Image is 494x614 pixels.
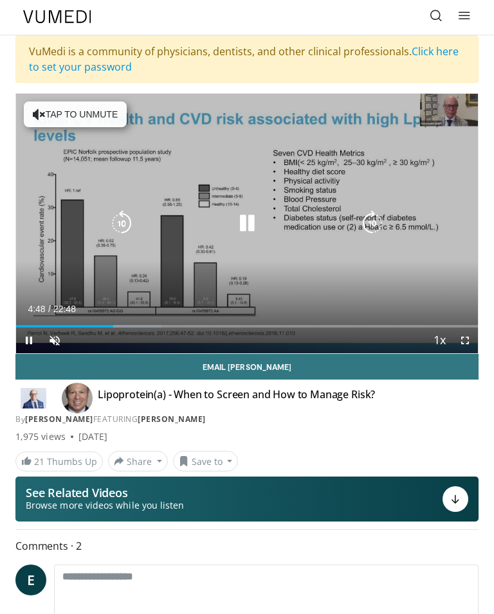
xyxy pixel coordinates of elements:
span: 4:48 [28,304,45,314]
img: VuMedi Logo [23,10,91,23]
div: VuMedi is a community of physicians, dentists, and other clinical professionals. [15,35,479,83]
button: Save to [173,451,239,471]
div: Progress Bar [16,325,478,328]
span: 21 [34,455,44,468]
span: Browse more videos while you listen [26,499,184,512]
video-js: Video Player [16,94,478,353]
a: E [15,565,46,595]
button: Pause [16,328,42,353]
span: / [48,304,51,314]
span: 1,975 views [15,430,66,443]
button: Tap to unmute [24,101,127,127]
img: Dr. Robert S. Rosenson [15,388,51,408]
a: [PERSON_NAME] [25,414,93,425]
button: Unmute [42,328,68,353]
h4: Lipoprotein(a) - When to Screen and How to Manage Risk? [98,388,375,408]
button: Playback Rate [426,328,452,353]
a: 21 Thumbs Up [15,452,103,471]
p: See Related Videos [26,486,184,499]
div: By FEATURING [15,414,479,425]
button: Share [108,451,168,471]
a: [PERSON_NAME] [138,414,206,425]
a: Email [PERSON_NAME] [15,354,479,380]
img: Avatar [62,383,93,414]
span: 22:48 [53,304,76,314]
button: Fullscreen [452,328,478,353]
button: See Related Videos Browse more videos while you listen [15,477,479,522]
span: Comments 2 [15,538,479,554]
div: [DATE] [78,430,107,443]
